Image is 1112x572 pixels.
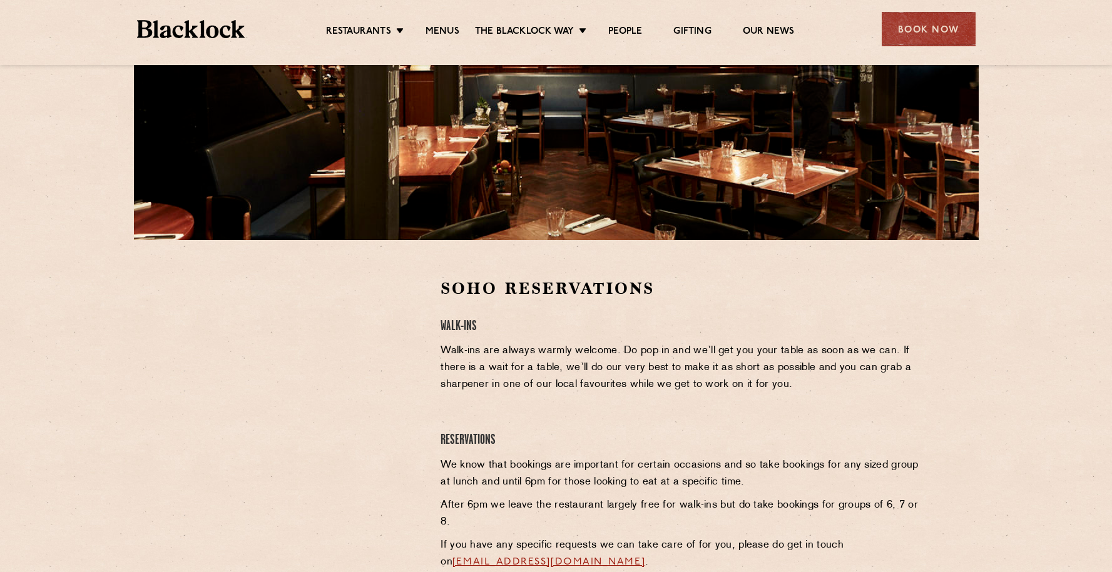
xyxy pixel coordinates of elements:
[326,26,391,39] a: Restaurants
[237,278,377,466] iframe: OpenTable make booking widget
[882,12,976,46] div: Book Now
[137,20,245,38] img: BL_Textured_Logo-footer-cropped.svg
[441,343,921,393] p: Walk-ins are always warmly welcome. Do pop in and we’ll get you your table as soon as we can. If ...
[441,537,921,571] p: If you have any specific requests we can take care of for you, please do get in touch on .
[608,26,642,39] a: People
[441,457,921,491] p: We know that bookings are important for certain occasions and so take bookings for any sized grou...
[426,26,459,39] a: Menus
[441,432,921,449] h4: Reservations
[441,497,921,531] p: After 6pm we leave the restaurant largely free for walk-ins but do take bookings for groups of 6,...
[743,26,795,39] a: Our News
[441,318,921,335] h4: Walk-Ins
[452,557,645,567] a: [EMAIL_ADDRESS][DOMAIN_NAME]
[673,26,711,39] a: Gifting
[475,26,574,39] a: The Blacklock Way
[441,278,921,299] h2: Soho Reservations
